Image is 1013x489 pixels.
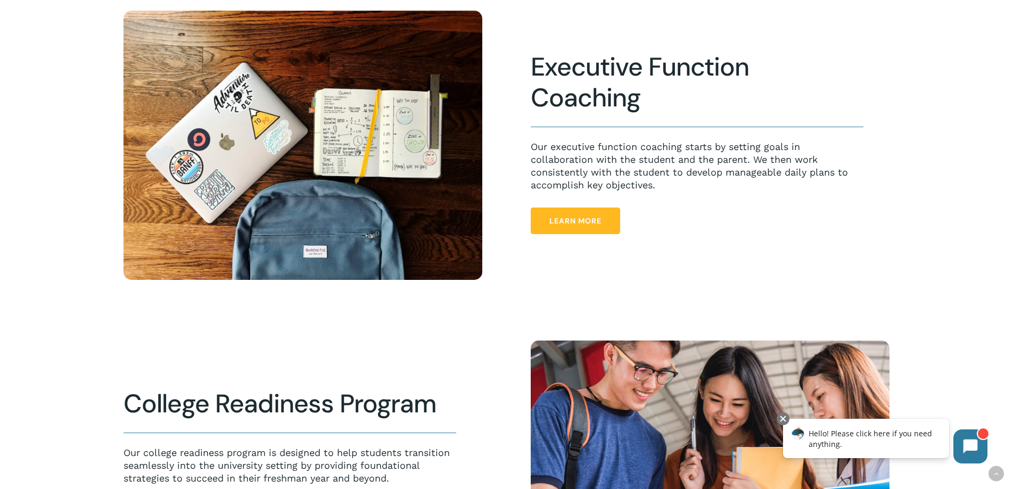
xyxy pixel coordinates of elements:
[123,11,483,280] img: matt ragland 02z1I7gv4ao unsplash
[549,216,602,226] span: Learn More
[772,410,998,474] iframe: Chatbot
[123,446,456,485] p: Our college readiness program is designed to help students transition seamlessly into the univers...
[123,388,456,419] h2: College Readiness Program
[531,208,620,234] a: Learn More
[531,52,863,113] h2: Executive Function Coaching
[531,140,863,192] p: Our executive function coaching starts by setting goals in collaboration with the student and the...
